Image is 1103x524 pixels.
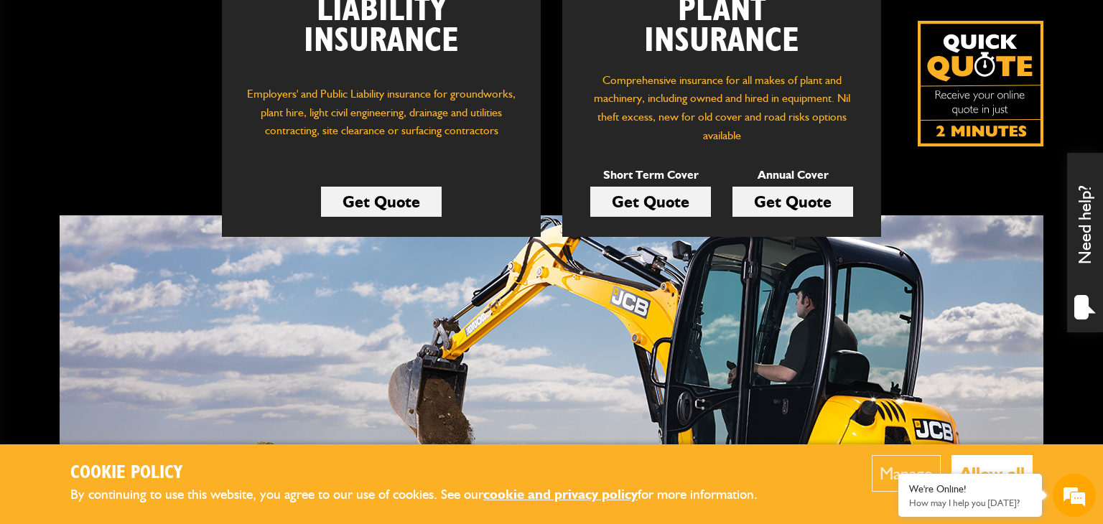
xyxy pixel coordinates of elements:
p: How may I help you today? [909,497,1031,508]
p: Comprehensive insurance for all makes of plant and machinery, including owned and hired in equipm... [584,71,860,144]
h2: Cookie Policy [70,462,781,485]
a: Get Quote [321,187,442,217]
p: Employers' and Public Liability insurance for groundworks, plant hire, light civil engineering, d... [243,85,519,154]
div: We're Online! [909,483,1031,495]
button: Allow all [951,455,1033,492]
img: Quick Quote [918,21,1043,146]
a: Get Quote [732,187,853,217]
p: Short Term Cover [590,166,711,184]
p: Annual Cover [732,166,853,184]
p: By continuing to use this website, you agree to our use of cookies. See our for more information. [70,484,781,506]
a: cookie and privacy policy [483,486,638,502]
div: Need help? [1067,153,1103,332]
a: Get Quote [590,187,711,217]
a: Get your insurance quote isn just 2-minutes [918,21,1043,146]
button: Manage [872,455,941,492]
